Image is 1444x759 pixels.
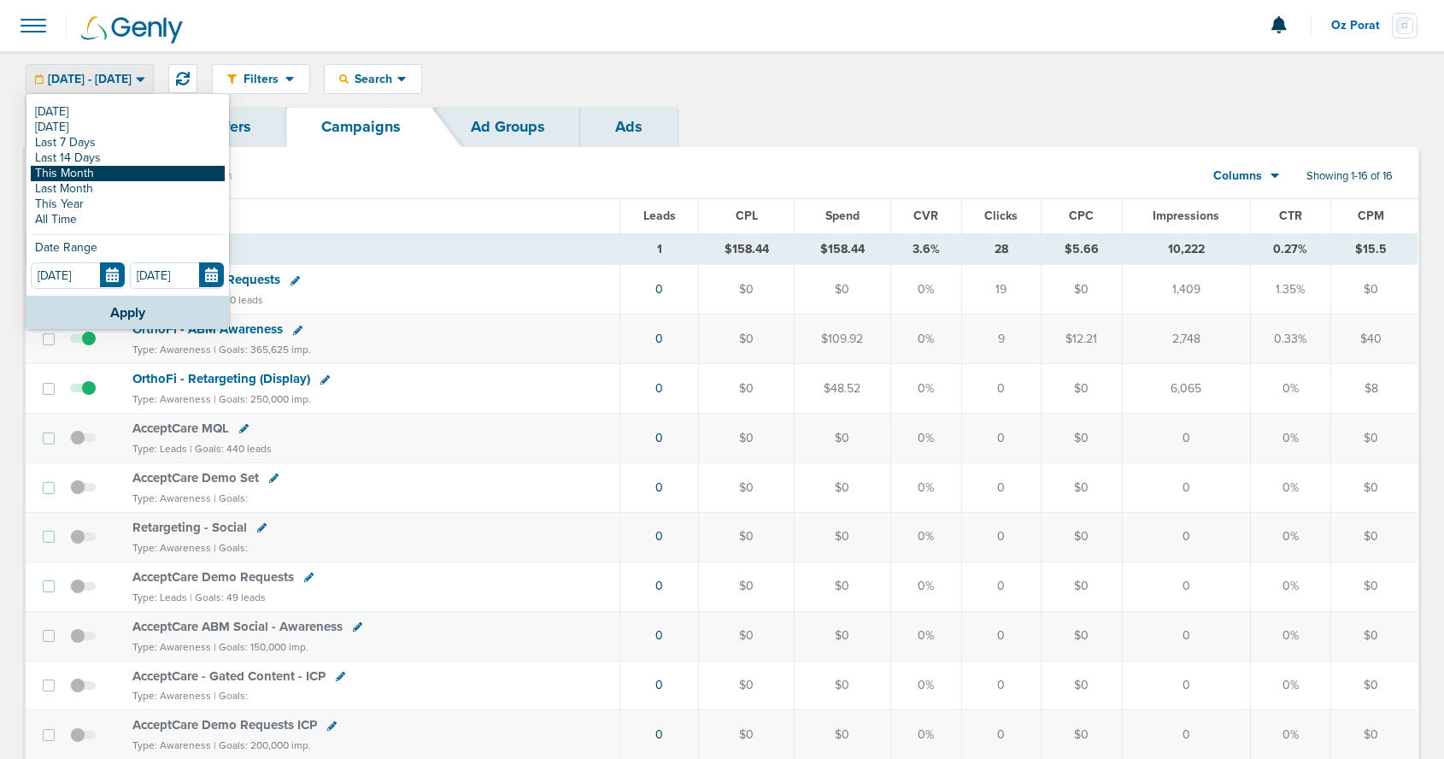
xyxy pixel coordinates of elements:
[890,233,961,265] td: 3.6%
[1250,512,1331,562] td: 0%
[1069,209,1094,223] span: CPC
[699,265,795,315] td: $0
[132,492,211,504] small: Type: Awareness
[31,212,225,227] a: All Time
[655,678,663,692] a: 0
[890,661,961,710] td: 0%
[132,470,259,485] span: AcceptCare Demo Set
[132,619,343,634] span: AcceptCare ABM Social - Awareness
[1041,364,1122,414] td: $0
[1122,661,1250,710] td: 0
[655,282,663,297] a: 0
[699,414,795,463] td: $0
[961,661,1041,710] td: 0
[349,72,397,86] span: Search
[1041,233,1122,265] td: $5.66
[655,628,663,643] a: 0
[699,562,795,611] td: $0
[890,512,961,562] td: 0%
[1331,462,1418,512] td: $0
[31,135,225,150] a: Last 7 Days
[1041,512,1122,562] td: $0
[795,364,890,414] td: $48.52
[1279,209,1302,223] span: CTR
[1122,611,1250,661] td: 0
[1122,462,1250,512] td: 0
[26,296,229,329] button: Apply
[132,569,294,585] span: AcceptCare Demo Requests
[655,381,663,396] a: 0
[1122,364,1250,414] td: 6,065
[961,462,1041,512] td: 0
[699,233,795,265] td: $158.44
[1041,265,1122,315] td: $0
[190,591,266,603] small: | Goals: 49 leads
[214,344,311,356] small: | Goals: 365,625 imp.
[214,690,248,702] small: | Goals:
[237,72,285,86] span: Filters
[655,529,663,544] a: 0
[214,492,248,504] small: | Goals:
[795,233,890,265] td: $158.44
[1122,512,1250,562] td: 0
[286,107,436,147] a: Campaigns
[132,717,317,733] span: AcceptCare Demo Requests ICP
[1122,562,1250,611] td: 0
[1041,315,1122,364] td: $12.21
[795,462,890,512] td: $0
[1331,233,1418,265] td: $15.5
[1250,414,1331,463] td: 0%
[655,431,663,445] a: 0
[1041,661,1122,710] td: $0
[699,462,795,512] td: $0
[984,209,1018,223] span: Clicks
[961,233,1041,265] td: 28
[31,104,225,120] a: [DATE]
[1041,562,1122,611] td: $0
[1331,512,1418,562] td: $0
[961,364,1041,414] td: 0
[1306,169,1393,184] span: Showing 1-16 of 16
[655,727,663,742] a: 0
[961,315,1041,364] td: 9
[736,209,758,223] span: CPL
[1250,233,1331,265] td: 0.27%
[961,512,1041,562] td: 0
[699,661,795,710] td: $0
[580,107,678,147] a: Ads
[1153,209,1219,223] span: Impressions
[214,542,248,554] small: | Goals:
[1250,462,1331,512] td: 0%
[795,512,890,562] td: $0
[1041,611,1122,661] td: $0
[1122,233,1250,265] td: 10,222
[31,150,225,166] a: Last 14 Days
[825,209,860,223] span: Spend
[132,321,283,337] span: OrthoFi - ABM Awareness
[132,520,247,535] span: Retargeting - Social
[795,661,890,710] td: $0
[132,739,211,751] small: Type: Awareness
[31,166,225,181] a: This Month
[890,364,961,414] td: 0%
[132,371,310,386] span: OrthoFi - Retargeting (Display)
[1250,611,1331,661] td: 0%
[1041,414,1122,463] td: $0
[1250,364,1331,414] td: 0%
[890,562,961,611] td: 0%
[31,242,225,262] div: Date Range
[961,562,1041,611] td: 0
[436,107,580,147] a: Ad Groups
[132,393,211,405] small: Type: Awareness
[26,107,173,147] a: Dashboard
[699,512,795,562] td: $0
[81,16,183,44] img: Genly
[890,462,961,512] td: 0%
[1122,315,1250,364] td: 2,748
[132,421,229,436] span: AcceptCare MQL
[890,611,961,661] td: 0%
[1041,462,1122,512] td: $0
[132,542,211,554] small: Type: Awareness
[1122,414,1250,463] td: 0
[1331,414,1418,463] td: $0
